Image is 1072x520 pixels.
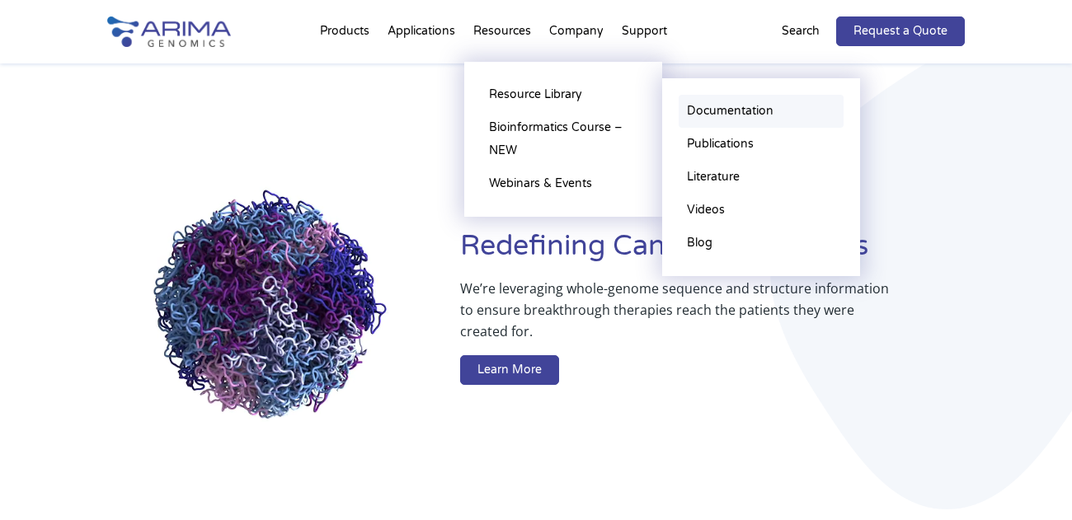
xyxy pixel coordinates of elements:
[481,111,646,167] a: Bioinformatics Course – NEW
[679,194,844,227] a: Videos
[107,16,231,47] img: Arima-Genomics-logo
[679,128,844,161] a: Publications
[460,355,559,385] a: Learn More
[782,21,820,42] p: Search
[481,167,646,200] a: Webinars & Events
[460,278,899,355] p: We’re leveraging whole-genome sequence and structure information to ensure breakthrough therapies...
[679,95,844,128] a: Documentation
[679,161,844,194] a: Literature
[679,227,844,260] a: Blog
[481,78,646,111] a: Resource Library
[460,227,965,278] h1: Redefining Cancer Diagnostics
[836,16,965,46] a: Request a Quote
[990,441,1072,520] iframe: Chat Widget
